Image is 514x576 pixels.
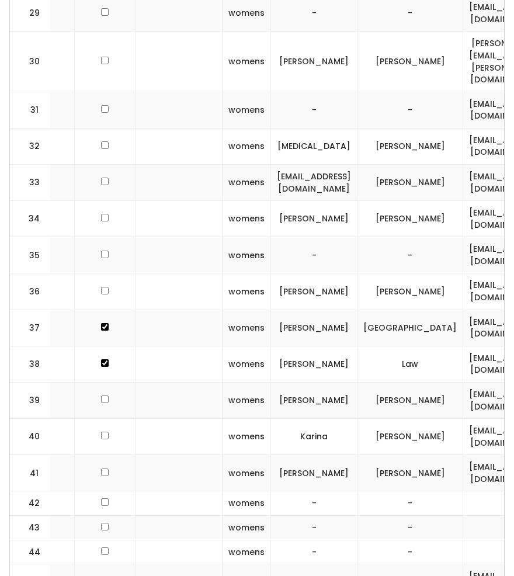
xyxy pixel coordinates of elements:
[271,515,357,540] td: -
[357,382,463,418] td: [PERSON_NAME]
[223,491,271,516] td: womens
[357,491,463,516] td: -
[271,164,357,200] td: [EMAIL_ADDRESS][DOMAIN_NAME]
[271,273,357,310] td: [PERSON_NAME]
[357,346,463,382] td: Law
[223,346,271,382] td: womens
[10,128,51,164] td: 32
[10,491,51,516] td: 42
[357,540,463,564] td: -
[357,201,463,237] td: [PERSON_NAME]
[223,201,271,237] td: womens
[223,92,271,128] td: womens
[357,310,463,346] td: [GEOGRAPHIC_DATA]
[10,201,51,237] td: 34
[10,237,51,273] td: 35
[271,92,357,128] td: -
[223,310,271,346] td: womens
[10,32,51,92] td: 30
[357,273,463,310] td: [PERSON_NAME]
[271,310,357,346] td: [PERSON_NAME]
[357,164,463,200] td: [PERSON_NAME]
[271,455,357,491] td: [PERSON_NAME]
[10,346,51,382] td: 38
[271,237,357,273] td: -
[223,540,271,564] td: womens
[10,164,51,200] td: 33
[271,382,357,418] td: [PERSON_NAME]
[271,346,357,382] td: [PERSON_NAME]
[223,419,271,455] td: womens
[10,273,51,310] td: 36
[223,515,271,540] td: womens
[357,455,463,491] td: [PERSON_NAME]
[223,32,271,92] td: womens
[10,382,51,418] td: 39
[357,237,463,273] td: -
[357,92,463,128] td: -
[271,201,357,237] td: [PERSON_NAME]
[357,32,463,92] td: [PERSON_NAME]
[10,92,51,128] td: 31
[271,540,357,564] td: -
[223,164,271,200] td: womens
[271,32,357,92] td: [PERSON_NAME]
[357,515,463,540] td: -
[10,540,51,564] td: 44
[223,237,271,273] td: womens
[271,419,357,455] td: Karina
[223,455,271,491] td: womens
[10,310,51,346] td: 37
[223,128,271,164] td: womens
[357,419,463,455] td: [PERSON_NAME]
[223,273,271,310] td: womens
[271,128,357,164] td: [MEDICAL_DATA]
[223,382,271,418] td: womens
[10,515,51,540] td: 43
[271,491,357,516] td: -
[10,419,51,455] td: 40
[357,128,463,164] td: [PERSON_NAME]
[10,455,51,491] td: 41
